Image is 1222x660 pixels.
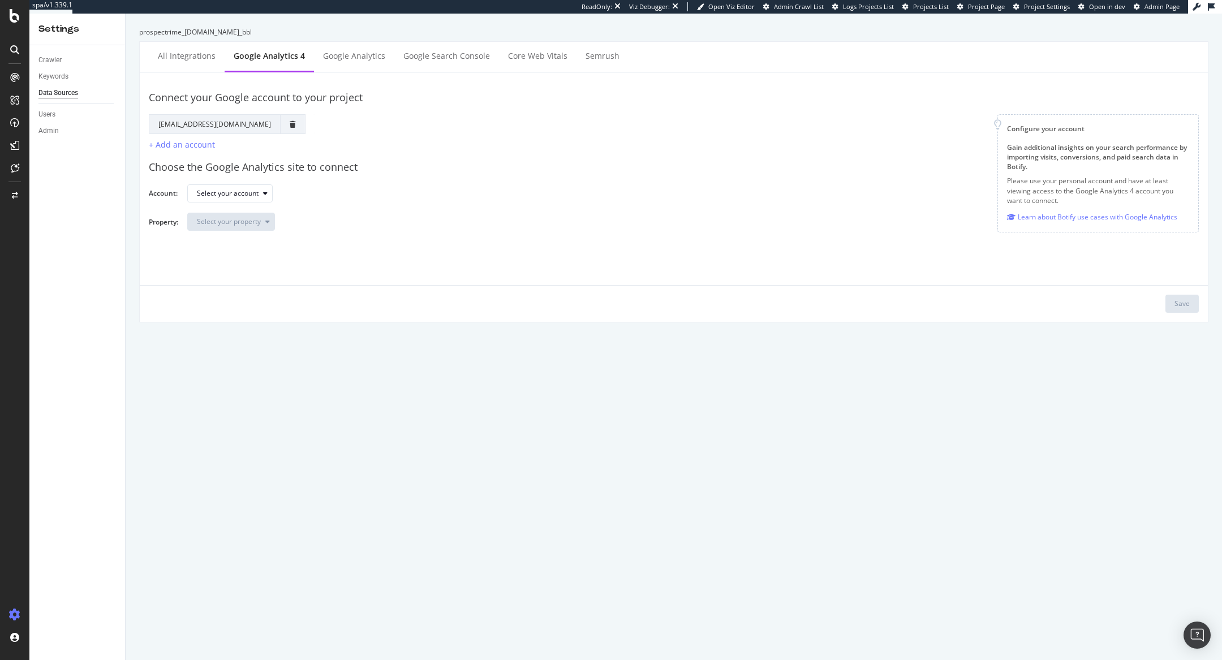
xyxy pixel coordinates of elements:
label: Account: [149,188,178,201]
a: Project Page [957,2,1005,11]
div: prospectrime_[DOMAIN_NAME]_bbl [139,27,1208,37]
div: Google Analytics 4 [234,50,305,62]
span: Project Page [968,2,1005,11]
a: Crawler [38,54,117,66]
div: Keywords [38,71,68,83]
div: Data Sources [38,87,78,99]
a: Keywords [38,71,117,83]
div: Configure your account [1007,124,1189,133]
span: Admin Crawl List [774,2,824,11]
button: Select your property [187,213,275,231]
a: Admin [38,125,117,137]
span: Open in dev [1089,2,1125,11]
a: Project Settings [1013,2,1070,11]
a: Users [38,109,117,120]
div: Choose the Google Analytics site to connect [149,160,1199,175]
button: Select your account [187,184,273,202]
a: Open in dev [1078,2,1125,11]
span: Logs Projects List [843,2,894,11]
span: Admin Page [1144,2,1180,11]
div: Users [38,109,55,120]
a: Admin Page [1134,2,1180,11]
div: Connect your Google account to your project [149,90,1199,105]
p: Please use your personal account and have at least viewing access to the Google Analytics 4 accou... [1007,176,1189,205]
div: Admin [38,125,59,137]
label: Property: [149,217,178,237]
a: Projects List [902,2,949,11]
div: Select your property [197,218,261,225]
div: Core Web Vitals [508,50,567,62]
a: Open Viz Editor [697,2,755,11]
a: Admin Crawl List [763,2,824,11]
span: Project Settings [1024,2,1070,11]
td: [EMAIL_ADDRESS][DOMAIN_NAME] [149,114,281,133]
div: ReadOnly: [582,2,612,11]
a: Learn about Botify use cases with Google Analytics [1007,211,1177,223]
div: Save [1174,299,1190,308]
div: + Add an account [149,139,215,150]
span: Open Viz Editor [708,2,755,11]
div: Settings [38,23,116,36]
div: Google Search Console [403,50,490,62]
div: Viz Debugger: [629,2,670,11]
div: Gain additional insights on your search performance by importing visits, conversions, and paid se... [1007,143,1189,171]
a: Logs Projects List [832,2,894,11]
button: + Add an account [149,139,215,151]
button: Save [1165,295,1199,313]
span: Projects List [913,2,949,11]
div: All integrations [158,50,216,62]
div: Semrush [586,50,619,62]
div: Open Intercom Messenger [1184,622,1211,649]
div: trash [290,121,296,128]
div: Crawler [38,54,62,66]
div: Select your account [197,190,259,197]
div: Google Analytics [323,50,385,62]
a: Data Sources [38,87,117,99]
